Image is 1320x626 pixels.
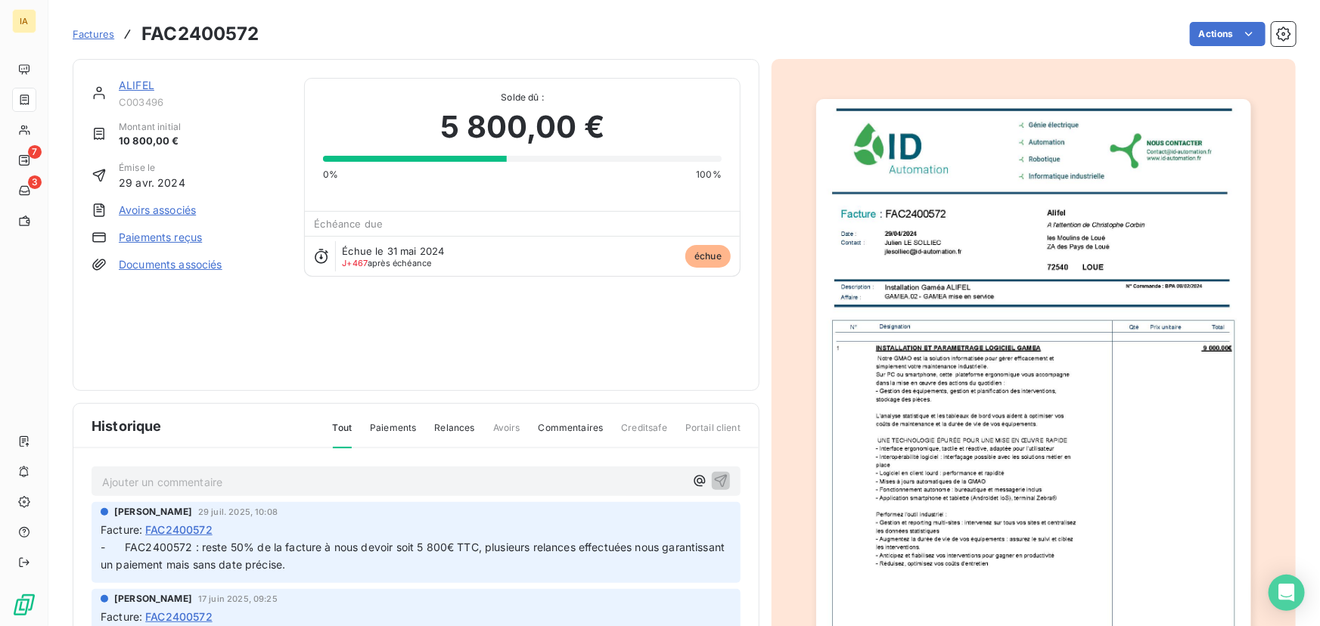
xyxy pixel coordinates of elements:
span: [PERSON_NAME] [114,592,192,606]
h3: FAC2400572 [141,20,259,48]
a: ALIFEL [119,79,154,91]
span: Relances [434,421,474,447]
span: Solde dû : [323,91,722,104]
span: C003496 [119,96,286,108]
span: Montant initial [119,120,181,134]
div: IA [12,9,36,33]
span: [PERSON_NAME] [114,505,192,519]
span: Tout [333,421,353,448]
span: 5 800,00 € [440,104,604,150]
span: 7 [28,145,42,159]
span: échue [685,245,731,268]
a: Paiements reçus [119,230,202,245]
span: Émise le [119,161,185,175]
span: 100% [696,168,722,181]
span: Facture : [101,609,142,624]
span: Historique [92,416,162,436]
span: Facture : [101,522,142,538]
span: FAC2400572 [145,609,213,624]
span: 3 [28,175,42,189]
a: Documents associés [119,257,222,272]
span: Creditsafe [621,421,667,447]
span: FAC2400572 [145,522,213,538]
span: 29 juil. 2025, 10:08 [198,507,278,516]
span: - FAC2400572 : reste 50% de la facture à nous devoir soit 5 800€ TTC, plusieurs relances effectué... [101,541,728,571]
span: 10 800,00 € [119,134,181,149]
span: Paiements [370,421,416,447]
span: Échue le 31 mai 2024 [342,245,444,257]
span: 0% [323,168,338,181]
div: Open Intercom Messenger [1269,575,1305,611]
a: Factures [73,26,114,42]
a: Avoirs associés [119,203,196,218]
img: Logo LeanPay [12,593,36,617]
span: après échéance [342,259,431,268]
span: Commentaires [539,421,604,447]
span: Factures [73,28,114,40]
span: Échéance due [314,218,383,230]
span: J+467 [342,258,368,268]
button: Actions [1190,22,1266,46]
span: 29 avr. 2024 [119,175,185,191]
span: Portail client [685,421,741,447]
span: 17 juin 2025, 09:25 [198,594,278,603]
span: Avoirs [493,421,520,447]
